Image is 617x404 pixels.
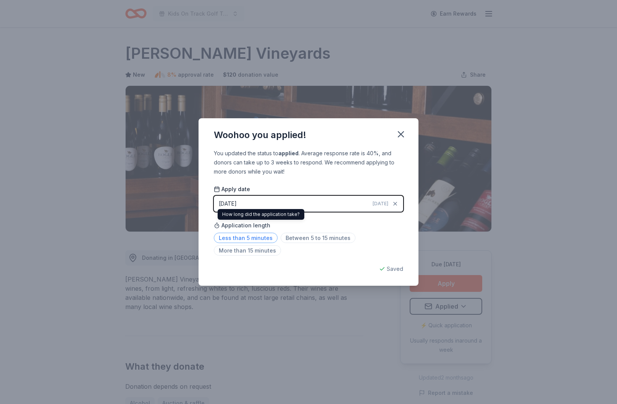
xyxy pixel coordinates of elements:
[214,149,403,176] div: You updated the status to . Average response rate is 40%, and donors can take up to 3 weeks to re...
[214,221,270,230] span: Application length
[373,201,388,207] span: [DATE]
[281,233,355,243] span: Between 5 to 15 minutes
[214,233,278,243] span: Less than 5 minutes
[214,129,306,141] div: Woohoo you applied!
[214,196,403,212] button: [DATE][DATE]
[218,209,304,220] div: How long did the application take?
[219,199,237,208] div: [DATE]
[278,150,299,156] b: applied
[214,245,281,256] span: More than 15 minutes
[214,185,250,193] span: Apply date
